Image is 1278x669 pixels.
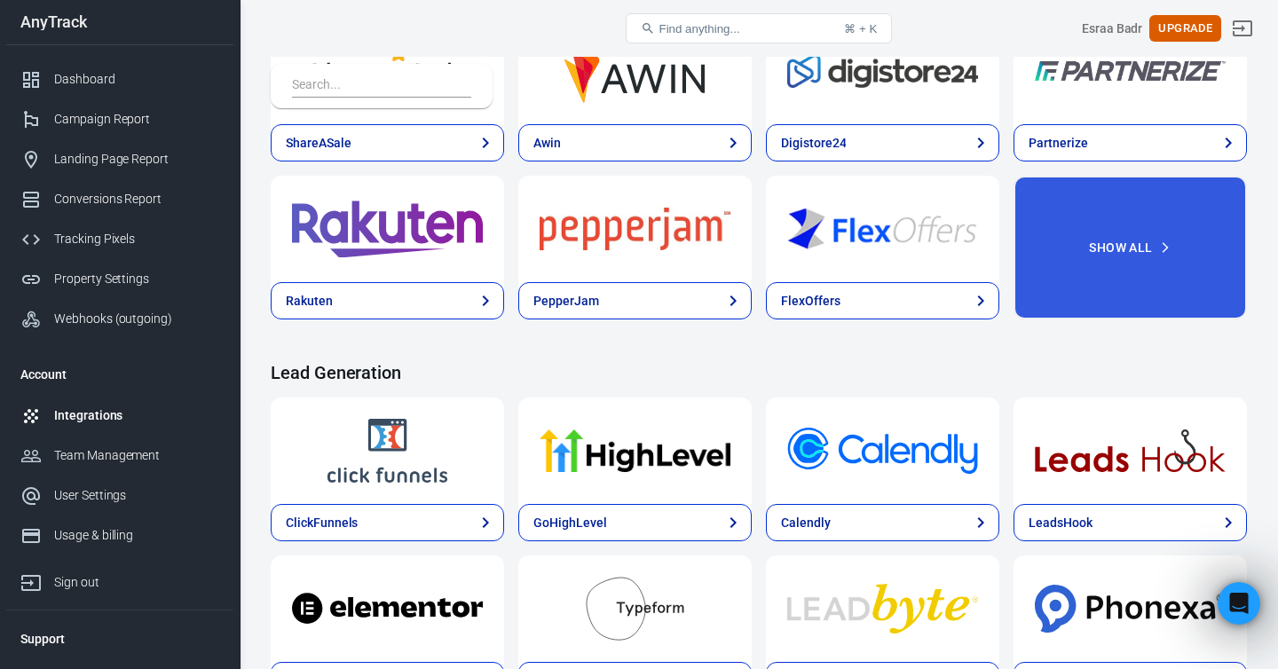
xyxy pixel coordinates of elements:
[54,270,219,288] div: Property Settings
[1221,7,1264,50] a: Sign out
[6,299,233,339] a: Webhooks (outgoing)
[54,406,219,425] div: Integrations
[6,139,233,179] a: Landing Page Report
[1082,20,1143,38] div: Account id: 0PcudLfu
[1149,15,1221,43] button: Upgrade
[54,190,219,209] div: Conversions Report
[1218,582,1260,625] iframe: Intercom live chat
[6,14,233,30] div: AnyTrack
[533,292,599,311] div: PepperJam
[292,419,483,483] img: ClickFunnels
[54,70,219,89] div: Dashboard
[533,134,561,153] div: Awin
[540,577,730,641] img: Typeform
[1029,134,1088,153] div: Partnerize
[271,124,504,161] a: ShareASale
[533,514,606,532] div: GoHighLevel
[1014,176,1247,319] button: Show All
[54,486,219,505] div: User Settings
[766,504,999,541] a: Calendly
[6,476,233,516] a: User Settings
[54,573,219,592] div: Sign out
[787,577,978,641] img: LeadByte
[659,22,739,35] span: Find anything...
[766,555,999,662] a: LeadByte
[292,197,483,261] img: Rakuten
[766,176,999,282] a: FlexOffers
[286,292,333,311] div: Rakuten
[1014,18,1247,124] a: Partnerize
[54,230,219,248] div: Tracking Pixels
[292,577,483,641] img: Elementor
[518,124,752,161] a: Awin
[766,124,999,161] a: Digistore24
[271,282,504,319] a: Rakuten
[6,179,233,219] a: Conversions Report
[6,353,233,396] li: Account
[518,555,752,662] a: Typeform
[54,446,219,465] div: Team Management
[787,419,978,483] img: Calendly
[292,75,464,98] input: Search...
[6,219,233,259] a: Tracking Pixels
[6,396,233,436] a: Integrations
[271,176,504,282] a: Rakuten
[518,504,752,541] a: GoHighLevel
[271,504,504,541] a: ClickFunnels
[286,134,351,153] div: ShareASale
[6,618,233,660] li: Support
[54,526,219,545] div: Usage & billing
[766,282,999,319] a: FlexOffers
[271,555,504,662] a: Elementor
[781,292,840,311] div: FlexOffers
[540,39,730,103] img: Awin
[271,362,1247,383] h4: Lead Generation
[540,197,730,261] img: PepperJam
[781,514,831,532] div: Calendly
[54,150,219,169] div: Landing Page Report
[1035,577,1226,641] img: Phonexa
[1014,555,1247,662] a: Phonexa
[54,110,219,129] div: Campaign Report
[6,259,233,299] a: Property Settings
[518,397,752,504] a: GoHighLevel
[54,310,219,328] div: Webhooks (outgoing)
[518,176,752,282] a: PepperJam
[766,18,999,124] a: Digistore24
[6,59,233,99] a: Dashboard
[6,99,233,139] a: Campaign Report
[1014,124,1247,161] a: Partnerize
[518,18,752,124] a: Awin
[766,397,999,504] a: Calendly
[1029,514,1093,532] div: LeadsHook
[1035,39,1226,103] img: Partnerize
[781,134,846,153] div: Digistore24
[787,197,978,261] img: FlexOffers
[6,516,233,555] a: Usage & billing
[844,22,877,35] div: ⌘ + K
[271,397,504,504] a: ClickFunnels
[1014,504,1247,541] a: LeadsHook
[540,419,730,483] img: GoHighLevel
[1035,419,1226,483] img: LeadsHook
[626,13,892,43] button: Find anything...⌘ + K
[6,555,233,602] a: Sign out
[787,39,978,103] img: Digistore24
[286,514,358,532] div: ClickFunnels
[6,436,233,476] a: Team Management
[518,282,752,319] a: PepperJam
[1014,397,1247,504] a: LeadsHook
